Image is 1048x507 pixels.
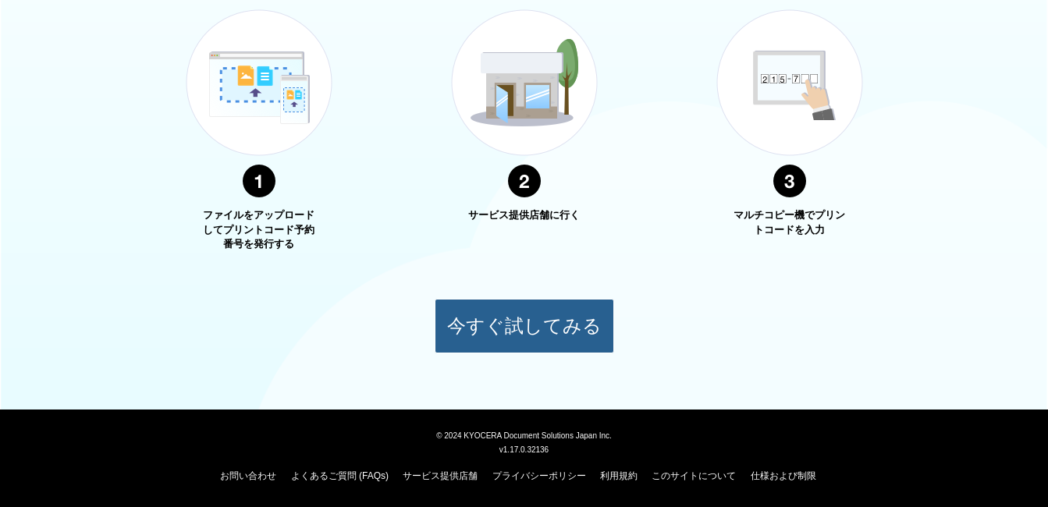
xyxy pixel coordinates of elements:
span: © 2024 KYOCERA Document Solutions Japan Inc. [436,430,612,440]
p: サービス提供店舗に行く [466,208,583,223]
a: 仕様および制限 [751,470,816,481]
a: サービス提供店舗 [403,470,478,481]
a: 利用規約 [600,470,638,481]
a: お問い合わせ [220,470,276,481]
p: ファイルをアップロードしてプリントコード予約番号を発行する [201,208,318,252]
a: このサイトについて [652,470,736,481]
a: よくあるご質問 (FAQs) [291,470,389,481]
button: 今すぐ試してみる [435,299,614,353]
p: マルチコピー機でプリントコードを入力 [731,208,848,237]
span: v1.17.0.32136 [499,445,549,454]
a: プライバシーポリシー [492,470,586,481]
